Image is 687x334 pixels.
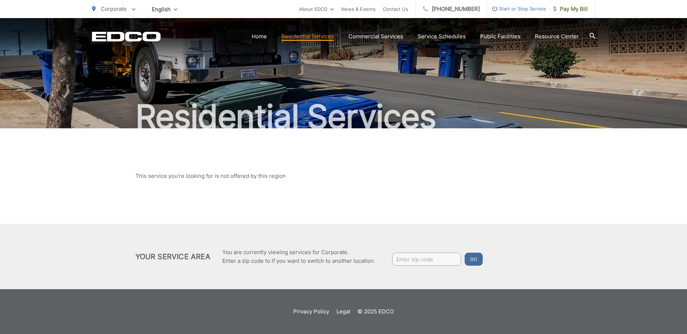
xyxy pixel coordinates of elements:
[293,307,329,316] a: Privacy Policy
[252,32,267,41] a: Home
[465,253,483,266] button: Go
[553,5,588,13] span: Pay My Bill
[281,32,334,41] a: Residential Services
[92,31,161,42] a: EDCD logo. Return to the homepage.
[392,253,461,266] input: Enter zip code
[135,172,552,180] p: This service you're looking for is not offered by this region
[383,5,408,13] a: Contact Us
[92,99,595,135] h2: Residential Services
[336,307,350,316] a: Legal
[418,32,466,41] a: Service Schedules
[299,5,334,13] a: About EDCO
[348,32,403,41] a: Commercial Services
[341,5,376,13] a: News & Events
[222,248,375,265] p: You are currently viewing services for Corporate. Enter a zip code to if you want to switch to an...
[480,32,520,41] a: Public Facilities
[535,32,579,41] a: Resource Center
[135,252,210,261] h2: Your Service Area
[357,307,394,316] p: © 2025 EDCO
[146,3,183,16] span: English
[101,5,127,12] span: Corporate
